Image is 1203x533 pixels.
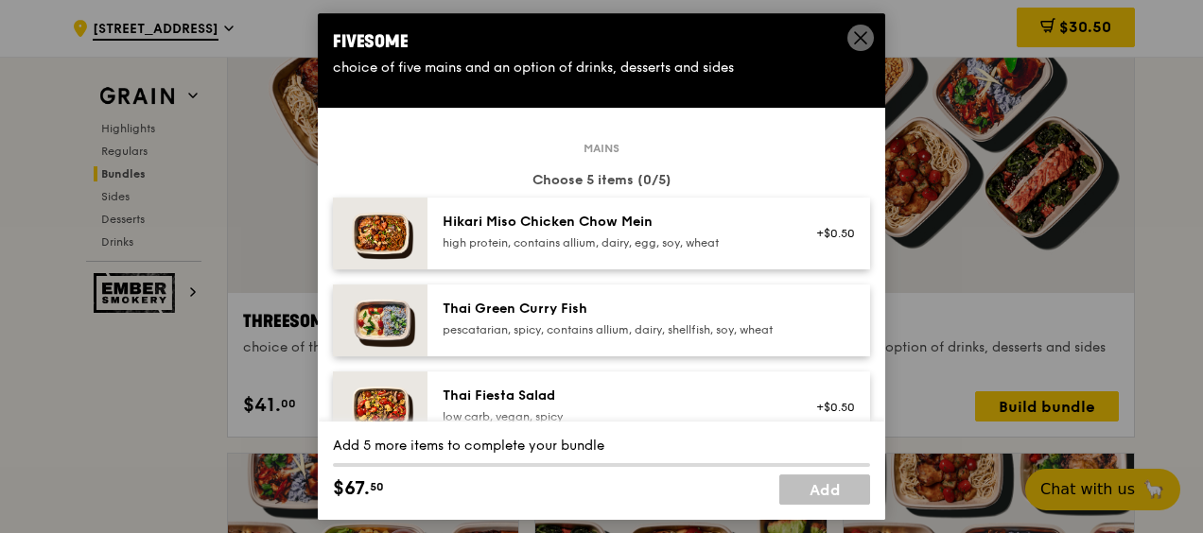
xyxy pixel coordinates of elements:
[333,437,870,456] div: Add 5 more items to complete your bundle
[443,213,782,232] div: Hikari Miso Chicken Chow Mein
[779,474,870,505] a: Add
[805,226,855,241] div: +$0.50
[443,322,782,337] div: pescatarian, spicy, contains allium, dairy, shellfish, soy, wheat
[333,171,870,190] div: Choose 5 items (0/5)
[443,409,782,424] div: low carb, vegan, spicy
[443,235,782,250] div: high protein, contains allium, dairy, egg, soy, wheat
[805,400,855,415] div: +$0.50
[576,141,627,156] span: Mains
[443,387,782,405] div: Thai Fiesta Salad
[333,474,370,503] span: $67.
[333,59,870,77] div: choice of five mains and an option of drinks, desserts and sides
[333,284,427,356] img: daily_normal_HORZ-Thai-Green-Curry-Fish.jpg
[370,479,384,494] span: 50
[333,371,427,443] img: daily_normal_Thai_Fiesta_Salad__Horizontal_.jpg
[333,28,870,55] div: Fivesome
[443,300,782,318] div: Thai Green Curry Fish
[333,198,427,269] img: daily_normal_Hikari_Miso_Chicken_Chow_Mein__Horizontal_.jpg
